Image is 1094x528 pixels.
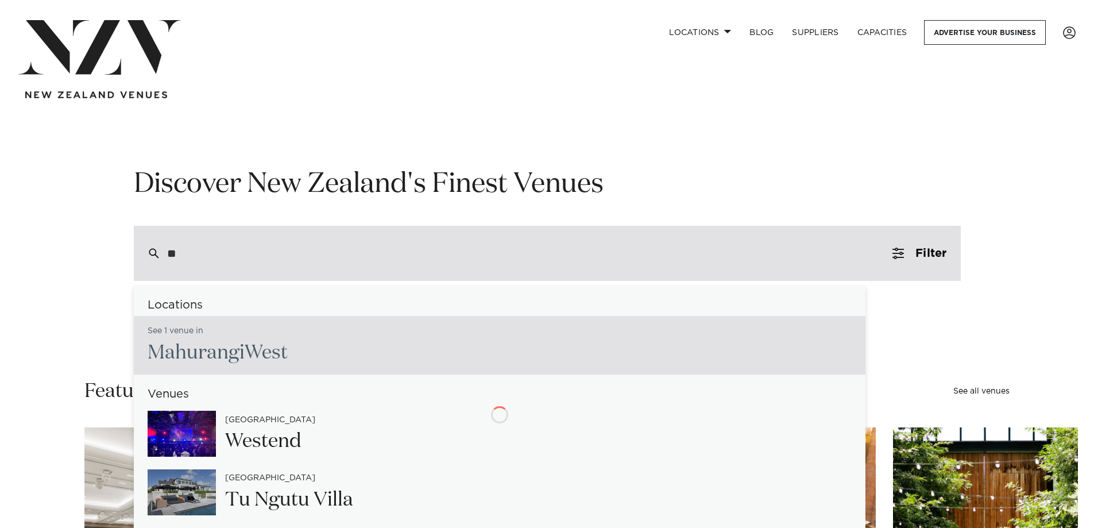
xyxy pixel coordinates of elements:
[783,20,848,45] a: SUPPLIERS
[148,469,216,515] img: 3iNMIDUIYsjhP5Ti1cEeoP3rDua0rmXh4psZBYUb.jpeg
[148,340,288,366] h2: Mahurangi st
[225,416,315,425] small: [GEOGRAPHIC_DATA]
[879,226,960,281] button: Filter
[134,167,961,203] h1: Discover New Zealand's Finest Venues
[915,248,946,259] span: Filter
[953,387,1010,395] a: See all venues
[848,20,917,45] a: Capacities
[25,91,167,99] img: new-zealand-venues-text.png
[225,474,315,483] small: [GEOGRAPHIC_DATA]
[18,20,181,75] img: nzv-logo.png
[84,379,229,404] h2: Featured venues
[245,343,272,363] span: We
[134,388,865,400] h6: Venues
[740,20,783,45] a: BLOG
[225,431,252,451] span: We
[148,411,216,457] img: S6f8N2EDSvMEUdZIsPSMUu9CCndw7DdtGTKSdakr.jpg
[924,20,1046,45] a: Advertise your business
[225,487,353,513] h2: Tu Ngutu Villa
[134,299,865,311] h6: Locations
[660,20,740,45] a: Locations
[148,327,203,336] small: See 1 venue in
[225,429,315,454] h2: stend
